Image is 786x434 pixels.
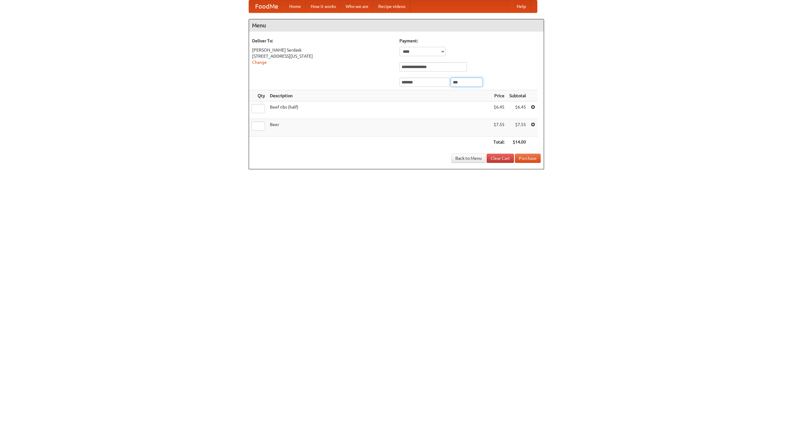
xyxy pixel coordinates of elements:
[507,90,528,102] th: Subtotal
[487,154,514,163] a: Clear Cart
[451,154,486,163] a: Back to Menu
[252,47,393,53] div: [PERSON_NAME] Serdask
[249,0,284,13] a: FoodMe
[507,119,528,136] td: $7.55
[267,119,491,136] td: Beer
[507,136,528,148] th: $14.00
[249,90,267,102] th: Qty
[267,90,491,102] th: Description
[491,102,507,119] td: $6.45
[515,154,541,163] button: Purchase
[507,102,528,119] td: $6.45
[284,0,306,13] a: Home
[252,38,393,44] h5: Deliver To:
[491,119,507,136] td: $7.55
[399,38,541,44] h5: Payment:
[341,0,373,13] a: Who we are
[252,53,393,59] div: [STREET_ADDRESS][US_STATE]
[512,0,531,13] a: Help
[491,136,507,148] th: Total:
[373,0,410,13] a: Recipe videos
[306,0,341,13] a: How it works
[267,102,491,119] td: Beef ribs (half)
[249,19,544,32] h4: Menu
[491,90,507,102] th: Price
[252,60,267,65] a: Change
